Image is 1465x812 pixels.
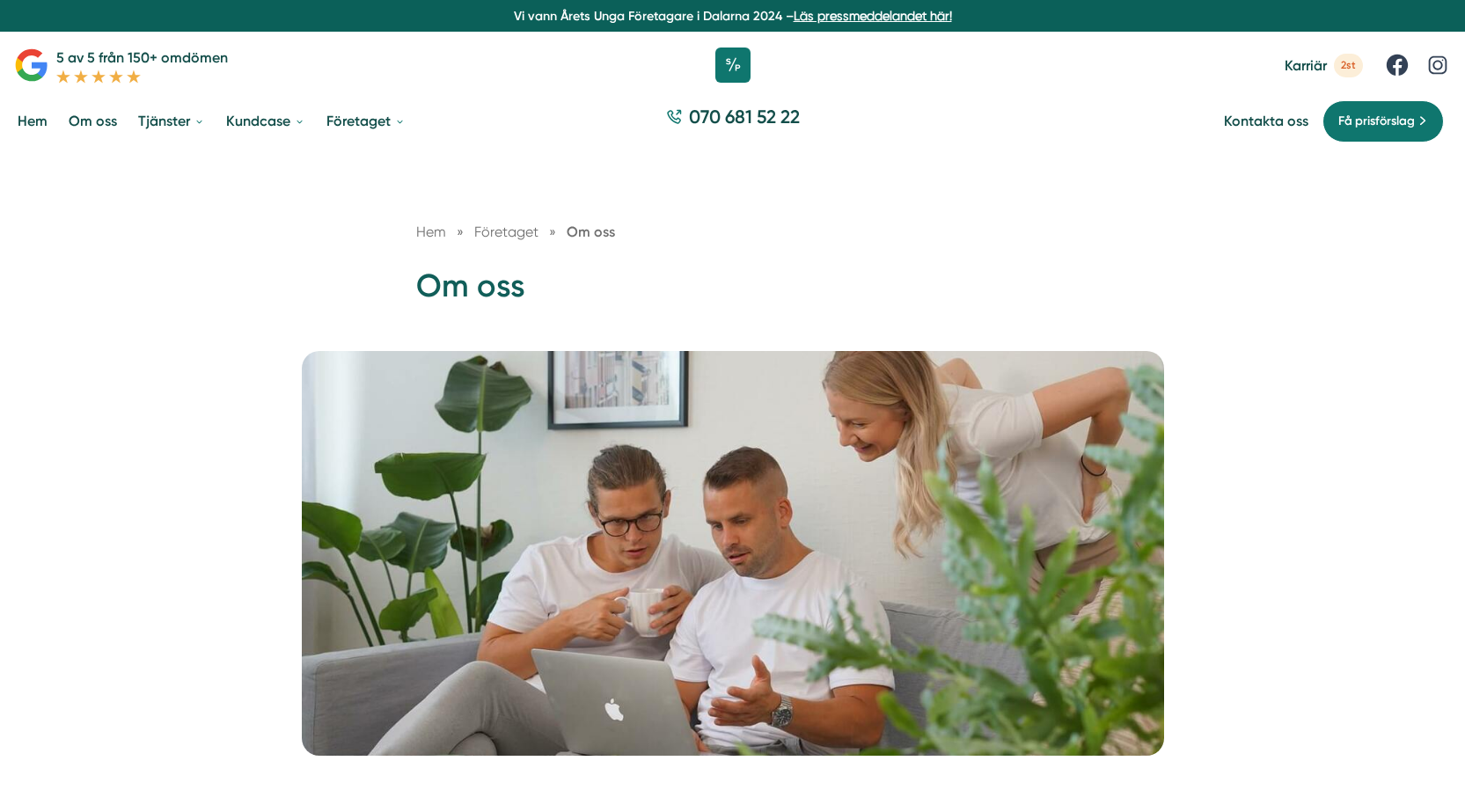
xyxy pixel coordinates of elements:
img: Smartproduktion, [302,351,1164,756]
a: Hem [416,223,446,240]
span: Få prisförslag [1338,112,1415,131]
nav: Breadcrumb [416,221,1050,243]
p: Vi vann Årets Unga Företagare i Dalarna 2024 – [7,7,1458,25]
span: Företaget [474,223,538,240]
span: 2st [1334,54,1363,77]
a: Företaget [323,99,409,143]
a: Hem [14,99,51,143]
a: Om oss [65,99,121,143]
a: Kundcase [223,99,309,143]
a: Om oss [567,223,615,240]
p: 5 av 5 från 150+ omdömen [56,47,228,69]
span: 070 681 52 22 [689,104,800,129]
h1: Om oss [416,265,1050,322]
a: Få prisförslag [1322,100,1444,143]
a: Läs pressmeddelandet här! [794,9,952,23]
a: Tjänster [135,99,209,143]
a: 070 681 52 22 [659,104,807,138]
span: » [549,221,556,243]
a: Företaget [474,223,542,240]
span: » [457,221,464,243]
span: Karriär [1285,57,1327,74]
a: Karriär 2st [1285,54,1363,77]
a: Kontakta oss [1224,113,1308,129]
